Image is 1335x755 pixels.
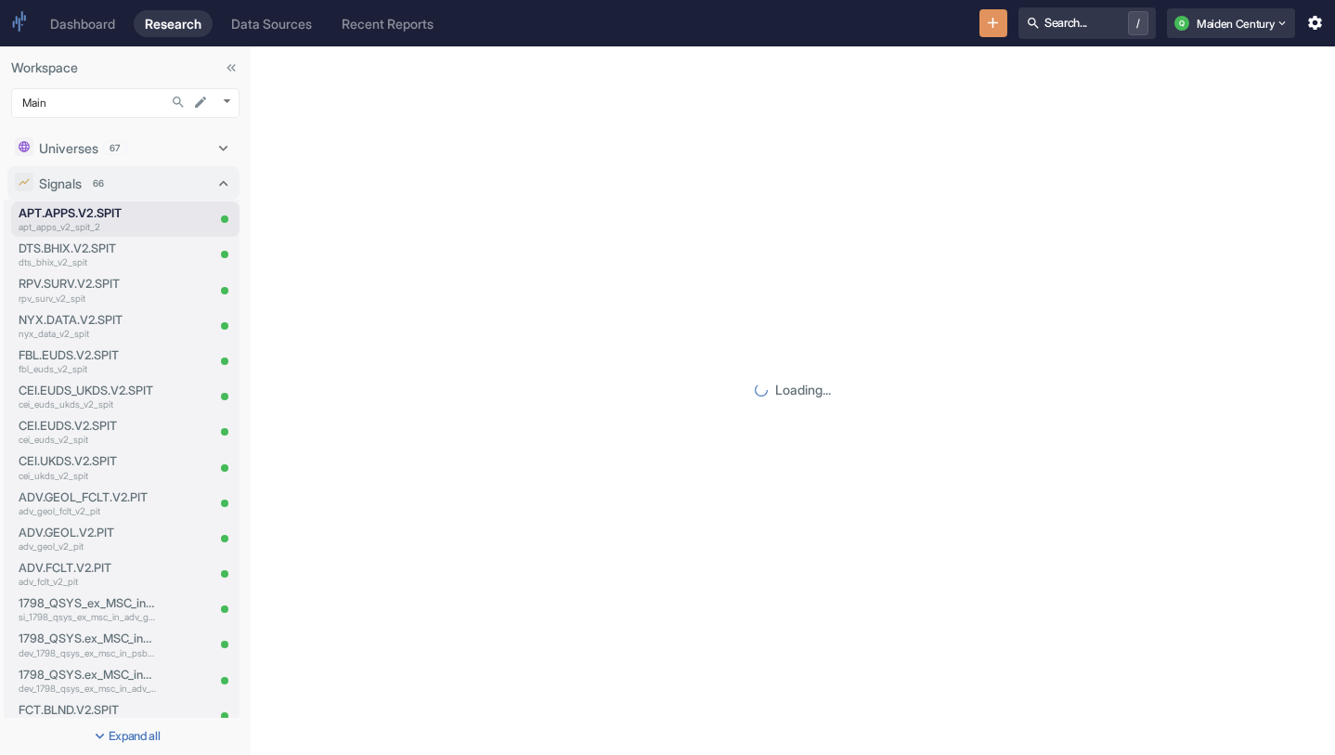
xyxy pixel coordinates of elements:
[134,10,213,37] a: Research
[50,16,115,32] div: Dashboard
[19,346,156,376] a: FBL.EUDS.V2.SPITfbl_euds_v2_spit
[19,682,156,696] p: dev_1798_qsys_ex_msc_in_adv_v2_pit
[4,722,247,751] button: Expand all
[19,717,156,731] p: fct_blnd_v2_spit
[19,524,156,553] a: ADV.GEOL.V2.PITadv_geol_v2_pit
[775,380,831,399] p: Loading...
[19,666,156,683] p: 1798_QSYS.ex_MSC_in_ADV.V2.PIT
[19,362,156,376] p: fbl_euds_v2_spit
[19,220,156,234] p: apt_apps_v2_spit_2
[7,166,240,200] div: Signals66
[19,559,156,589] a: ADV.FCLT.V2.PITadv_fclt_v2_pit
[1174,16,1189,31] div: Q
[19,382,156,399] p: CEI.EUDS_UKDS.V2.SPIT
[19,630,156,647] p: 1798_QSYS.ex_MSC_in_PSB.V2.PIT
[19,433,156,447] p: cei_euds_v2_spit
[19,311,156,329] p: NYX.DATA.V2.SPIT
[19,417,156,447] a: CEI.EUDS.V2.SPITcei_euds_v2_spit
[19,311,156,341] a: NYX.DATA.V2.SPITnyx_data_v2_spit
[1018,7,1156,39] button: Search.../
[19,292,156,306] p: rpv_surv_v2_spit
[19,346,156,364] p: FBL.EUDS.V2.SPIT
[39,174,82,193] p: Signals
[1167,8,1295,38] button: QMaiden Century
[979,9,1008,38] button: New Resource
[19,666,156,696] a: 1798_QSYS.ex_MSC_in_ADV.V2.PITdev_1798_qsys_ex_msc_in_adv_v2_pit
[39,138,98,158] p: Universes
[19,488,156,518] a: ADV.GEOL_FCLT.V2.PITadv_geol_fclt_v2_pit
[11,88,240,118] div: Main
[220,10,323,37] a: Data Sources
[19,594,156,612] p: 1798_QSYS_ex_MSC_in_ADV_GEOL.V2.PIT
[7,131,240,164] div: Universes67
[19,630,156,659] a: 1798_QSYS.ex_MSC_in_PSB.V2.PITdev_1798_qsys_ex_msc_in_psb_v2_pit
[19,469,156,483] p: cei_ukds_v2_spit
[342,16,434,32] div: Recent Reports
[19,594,156,624] a: 1798_QSYS_ex_MSC_in_ADV_GEOL.V2.PITsi_1798_qsys_ex_msc_in_adv_geol_v2_pit
[331,10,445,37] a: Recent Reports
[19,575,156,589] p: adv_fclt_v2_pit
[19,452,156,470] p: CEI.UKDS.V2.SPIT
[19,701,156,719] p: FCT.BLND.V2.SPIT
[145,16,201,32] div: Research
[219,56,243,80] button: Collapse Sidebar
[19,240,156,269] a: DTS.BHIX.V2.SPITdts_bhix_v2_spit
[19,646,156,660] p: dev_1798_qsys_ex_msc_in_psb_v2_pit
[19,397,156,411] p: cei_euds_ukds_v2_spit
[19,327,156,341] p: nyx_data_v2_spit
[19,255,156,269] p: dts_bhix_v2_spit
[166,90,190,114] button: Search...
[19,452,156,482] a: CEI.UKDS.V2.SPITcei_ukds_v2_spit
[19,701,156,731] a: FCT.BLND.V2.SPITfct_blnd_v2_spit
[19,240,156,257] p: DTS.BHIX.V2.SPIT
[11,58,240,77] p: Workspace
[19,610,156,624] p: si_1798_qsys_ex_msc_in_adv_geol_v2_pit
[19,540,156,553] p: adv_geol_v2_pit
[19,417,156,435] p: CEI.EUDS.V2.SPIT
[19,204,156,222] p: APT.APPS.V2.SPIT
[19,204,156,234] a: APT.APPS.V2.SPITapt_apps_v2_spit_2
[86,176,110,190] span: 66
[39,10,126,37] a: Dashboard
[19,275,156,293] p: RPV.SURV.V2.SPIT
[19,275,156,305] a: RPV.SURV.V2.SPITrpv_surv_v2_spit
[19,504,156,518] p: adv_geol_fclt_v2_pit
[19,559,156,577] p: ADV.FCLT.V2.PIT
[103,141,126,155] span: 67
[188,90,213,114] button: edit
[231,16,312,32] div: Data Sources
[19,382,156,411] a: CEI.EUDS_UKDS.V2.SPITcei_euds_ukds_v2_spit
[19,524,156,541] p: ADV.GEOL.V2.PIT
[19,488,156,506] p: ADV.GEOL_FCLT.V2.PIT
